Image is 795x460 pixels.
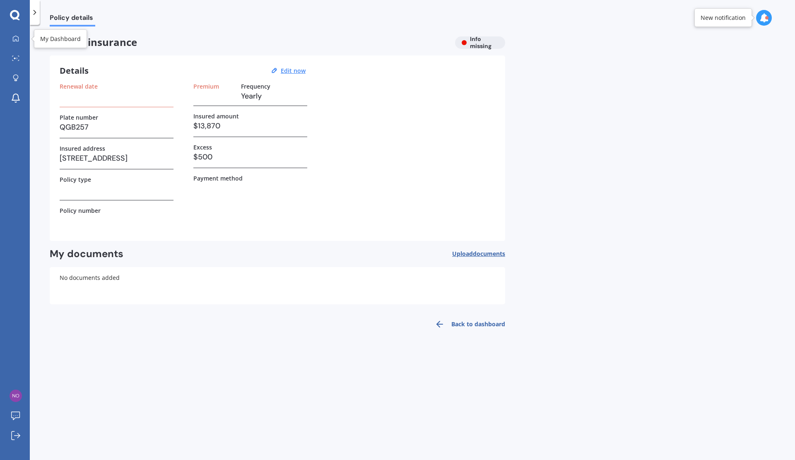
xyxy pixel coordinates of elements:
span: documents [473,250,505,258]
div: My Dashboard [40,35,81,43]
h3: [STREET_ADDRESS] [60,152,173,164]
a: Back to dashboard [430,314,505,334]
span: Policy details [50,14,95,25]
h3: QGB257 [60,121,173,133]
label: Plate number [60,114,98,121]
h3: Yearly [241,90,307,102]
label: Renewal date [60,83,98,90]
u: Edit now [281,67,306,75]
label: Premium [193,83,219,90]
div: New notification [701,14,746,22]
h3: $13,870 [193,120,307,132]
label: Excess [193,144,212,151]
label: Insured address [60,145,105,152]
img: ba2f8963dafc816237ade7b4657e5318 [10,390,22,402]
label: Frequency [241,83,270,90]
button: Uploaddocuments [452,248,505,260]
h3: Details [60,65,89,76]
span: Vehicle insurance [50,36,448,48]
label: Insured amount [193,113,239,120]
button: Edit now [278,67,308,75]
span: Upload [452,250,505,257]
label: Policy type [60,176,91,183]
h2: My documents [50,248,123,260]
div: No documents added [50,267,505,304]
h3: $500 [193,151,307,163]
label: Policy number [60,207,101,214]
label: Payment method [193,175,243,182]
